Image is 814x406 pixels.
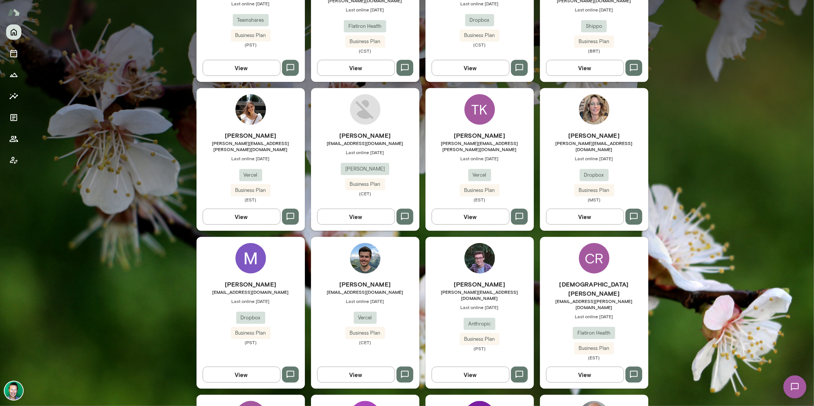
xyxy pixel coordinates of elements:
img: Barb Adams [579,94,609,125]
button: Members [6,131,21,147]
span: [EMAIL_ADDRESS][DOMAIN_NAME] [311,140,419,146]
span: Last online [DATE] [540,313,648,319]
img: Mark Shuster [235,243,266,274]
span: Last online [DATE] [540,155,648,161]
span: Last online [DATE] [311,149,419,155]
h6: [PERSON_NAME] [197,280,305,289]
button: View [546,209,624,225]
span: (EST) [197,197,305,203]
button: View [432,367,509,383]
span: Anthropic [464,320,495,328]
span: Last online [DATE] [311,298,419,304]
button: View [432,209,509,225]
span: (EST) [540,354,648,361]
span: Business Plan [460,32,500,39]
img: Ruben Segura [350,94,380,125]
h6: [PERSON_NAME] [311,131,419,140]
span: Dropbox [236,314,265,322]
span: Last online [DATE] [197,298,305,304]
span: Business Plan [345,329,385,337]
span: Business Plan [345,180,385,188]
span: [PERSON_NAME][EMAIL_ADDRESS][DOMAIN_NAME] [426,289,534,301]
span: Last online [DATE] [540,6,648,13]
h6: [PERSON_NAME] [197,131,305,140]
span: Business Plan [231,329,271,337]
span: [EMAIL_ADDRESS][DOMAIN_NAME] [311,289,419,295]
button: View [203,367,280,383]
button: View [203,209,280,225]
span: Vercel [354,314,377,322]
h6: [PERSON_NAME] [311,280,419,289]
span: Business Plan [574,187,614,194]
span: Last online [DATE] [426,0,534,6]
span: [PERSON_NAME][EMAIL_ADDRESS][PERSON_NAME][DOMAIN_NAME] [426,140,534,152]
img: Chris Widmaier [350,243,380,274]
span: Business Plan [460,187,500,194]
span: Vercel [239,171,262,179]
span: Business Plan [231,187,271,194]
img: Brian Lawrence [5,382,23,400]
button: View [432,60,509,76]
img: Mento [8,5,20,19]
button: View [546,367,624,383]
h6: [DEMOGRAPHIC_DATA][PERSON_NAME] [540,280,648,298]
span: Dropbox [465,16,494,24]
span: Flatiron Health [344,23,386,30]
span: Business Plan [345,38,385,45]
span: Last online [DATE] [426,155,534,161]
button: Insights [6,89,21,104]
div: TK [464,94,495,125]
span: Dropbox [580,171,609,179]
span: (EST) [426,197,534,203]
button: Home [6,24,21,40]
span: Last online [DATE] [426,304,534,310]
span: (PST) [426,345,534,351]
span: Teamshares [233,16,269,24]
span: [EMAIL_ADDRESS][PERSON_NAME][DOMAIN_NAME] [540,298,648,310]
button: Client app [6,153,21,168]
button: Sessions [6,46,21,61]
span: Last online [DATE] [311,6,419,13]
span: (CST) [311,48,419,54]
h6: [PERSON_NAME] [426,280,534,289]
button: Growth Plan [6,67,21,82]
div: CR [579,243,609,274]
span: Vercel [468,171,491,179]
h6: [PERSON_NAME] [540,131,648,140]
span: (PST) [197,339,305,345]
span: (BRT) [540,48,648,54]
button: View [203,60,280,76]
span: Business Plan [574,345,614,352]
span: (PST) [197,42,305,48]
img: Joe Benton [464,243,495,274]
span: Business Plan [231,32,271,39]
button: View [317,209,395,225]
span: (CET) [311,339,419,345]
span: [PERSON_NAME] [341,165,389,173]
button: View [317,60,395,76]
span: Flatiron Health [573,329,615,337]
h6: [PERSON_NAME] [426,131,534,140]
span: Business Plan [574,38,614,45]
button: View [317,367,395,383]
span: [PERSON_NAME][EMAIL_ADDRESS][PERSON_NAME][DOMAIN_NAME] [197,140,305,152]
span: Business Plan [460,335,500,343]
span: Shippo [581,23,607,30]
span: (CST) [426,42,534,48]
button: Documents [6,110,21,125]
span: (CET) [311,190,419,197]
button: View [546,60,624,76]
span: Last online [DATE] [197,0,305,6]
span: [PERSON_NAME][EMAIL_ADDRESS][DOMAIN_NAME] [540,140,648,152]
span: (MST) [540,197,648,203]
span: [EMAIL_ADDRESS][DOMAIN_NAME] [197,289,305,295]
img: Kathryn Middleton [235,94,266,125]
span: Last online [DATE] [197,155,305,161]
